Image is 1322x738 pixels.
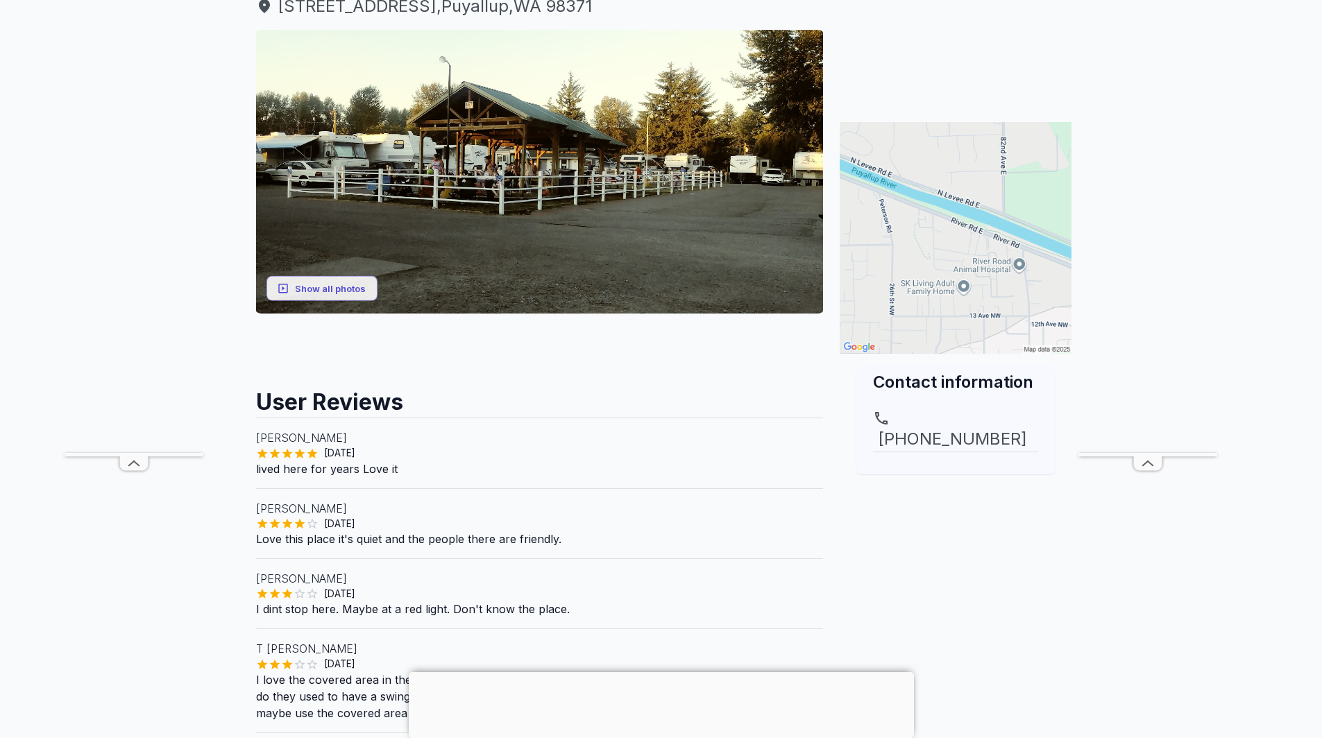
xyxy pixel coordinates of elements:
span: [DATE] [319,517,361,531]
p: [PERSON_NAME] [256,429,824,446]
p: lived here for years Love it [256,461,824,477]
p: T [PERSON_NAME] [256,640,824,657]
iframe: Advertisement [65,37,203,453]
span: [DATE] [319,446,361,460]
iframe: Advertisement [256,314,824,376]
span: [DATE] [319,657,361,671]
img: AAcXr8oiCcLYnEtUsxcbl9kaKO7sERVQhJWva4RnRCjE9eDsJdpv4MqJlx3a3_1qzFEu8vFClIQ6369fCqIkA9OQpgHPrNTFY... [256,30,824,314]
span: [DATE] [319,587,361,601]
img: Map for South Sound RV Park [840,122,1071,354]
p: I love the covered area in the middle of the Park I love the shopping center but I wish there was... [256,671,824,721]
p: [PERSON_NAME] [256,570,824,587]
p: Love this place it's quiet and the people there are friendly. [256,531,824,547]
p: [PERSON_NAME] [256,500,824,517]
p: I dint stop here. Maybe at a red light. Don't know the place. [256,601,824,617]
a: [PHONE_NUMBER] [873,410,1038,452]
iframe: Advertisement [840,474,1071,648]
button: Show all photos [266,275,378,301]
h2: User Reviews [256,376,824,418]
h2: Contact information [873,370,1038,393]
iframe: Advertisement [409,672,914,735]
iframe: Advertisement [1078,37,1217,453]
